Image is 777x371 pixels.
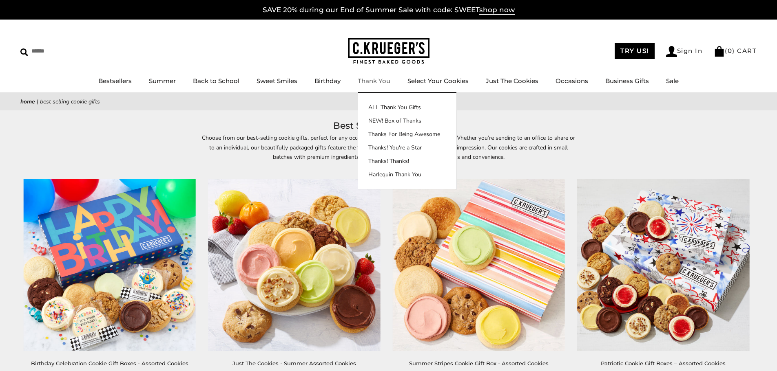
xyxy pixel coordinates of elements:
[20,45,117,57] input: Search
[24,179,196,351] img: Birthday Celebration Cookie Gift Boxes - Assorted Cookies
[393,179,565,351] img: Summer Stripes Cookie Gift Box - Assorted Cookies
[409,360,549,367] a: Summer Stripes Cookie Gift Box - Assorted Cookies
[605,77,649,85] a: Business Gifts
[314,77,341,85] a: Birthday
[358,77,390,85] a: Thank You
[20,98,35,105] a: Home
[486,77,538,85] a: Just The Cookies
[577,179,749,351] img: Patriotic Cookie Gift Boxes – Assorted Cookies
[257,77,297,85] a: Sweet Smiles
[232,360,356,367] a: Just The Cookies - Summer Assorted Cookies
[348,38,429,64] img: C.KRUEGER'S
[358,170,456,179] a: Harlequin Thank You
[263,6,515,15] a: SAVE 20% during our End of Summer Sale with code: SWEETshop now
[193,77,239,85] a: Back to School
[358,130,456,138] a: Thanks For Being Awesome
[714,47,757,55] a: (0) CART
[31,360,188,367] a: Birthday Celebration Cookie Gift Boxes - Assorted Cookies
[601,360,726,367] a: Patriotic Cookie Gift Boxes – Assorted Cookies
[556,77,588,85] a: Occasions
[407,77,469,85] a: Select Your Cookies
[20,48,28,56] img: Search
[615,43,655,59] a: TRY US!
[33,119,744,133] h1: Best Selling Cookie Gifts
[479,6,515,15] span: shop now
[98,77,132,85] a: Bestsellers
[358,103,456,112] a: ALL Thank You Gifts
[201,133,576,171] p: Choose from our best-selling cookie gifts, perfect for any occasion and guaranteed to bring smile...
[666,77,679,85] a: Sale
[666,46,703,57] a: Sign In
[728,47,733,55] span: 0
[358,116,456,125] a: NEW! Box of Thanks
[149,77,176,85] a: Summer
[40,98,100,105] span: Best Selling Cookie Gifts
[358,143,456,152] a: Thanks! You're a Star
[20,97,757,106] nav: breadcrumbs
[208,179,380,351] img: Just The Cookies - Summer Assorted Cookies
[666,46,677,57] img: Account
[358,157,456,165] a: Thanks! Thanks!
[37,98,38,105] span: |
[714,46,725,57] img: Bag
